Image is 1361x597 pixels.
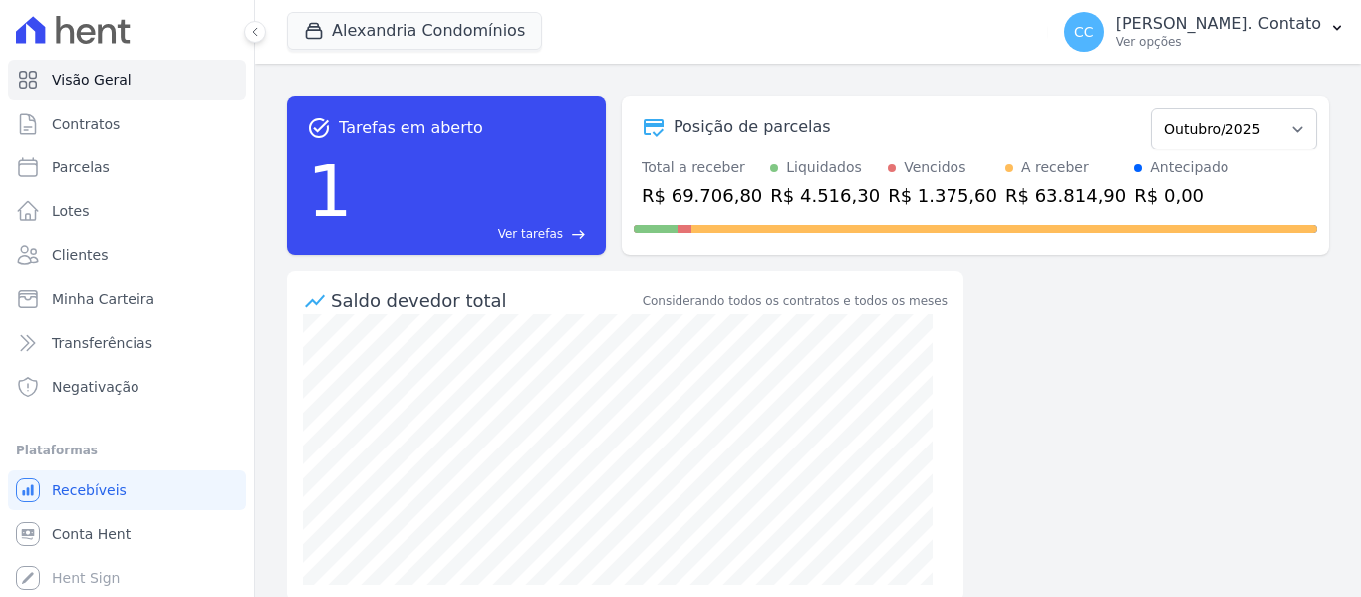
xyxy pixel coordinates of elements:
[52,245,108,265] span: Clientes
[52,114,120,134] span: Contratos
[643,292,948,310] div: Considerando todos os contratos e todos os meses
[786,157,862,178] div: Liquidados
[8,191,246,231] a: Lotes
[8,60,246,100] a: Visão Geral
[287,12,542,50] button: Alexandria Condomínios
[1005,182,1126,209] div: R$ 63.814,90
[8,235,246,275] a: Clientes
[52,70,132,90] span: Visão Geral
[52,480,127,500] span: Recebíveis
[307,116,331,140] span: task_alt
[8,148,246,187] a: Parcelas
[8,470,246,510] a: Recebíveis
[8,514,246,554] a: Conta Hent
[904,157,965,178] div: Vencidos
[674,115,831,139] div: Posição de parcelas
[1116,14,1321,34] p: [PERSON_NAME]. Contato
[52,524,131,544] span: Conta Hent
[8,279,246,319] a: Minha Carteira
[1116,34,1321,50] p: Ver opções
[642,182,762,209] div: R$ 69.706,80
[8,323,246,363] a: Transferências
[642,157,762,178] div: Total a receber
[1074,25,1094,39] span: CC
[8,367,246,407] a: Negativação
[571,227,586,242] span: east
[52,157,110,177] span: Parcelas
[339,116,483,140] span: Tarefas em aberto
[770,182,880,209] div: R$ 4.516,30
[52,333,152,353] span: Transferências
[52,289,154,309] span: Minha Carteira
[16,439,238,462] div: Plataformas
[331,287,639,314] div: Saldo devedor total
[498,225,563,243] span: Ver tarefas
[1048,4,1361,60] button: CC [PERSON_NAME]. Contato Ver opções
[307,140,353,243] div: 1
[1150,157,1228,178] div: Antecipado
[1021,157,1089,178] div: A receber
[888,182,997,209] div: R$ 1.375,60
[52,201,90,221] span: Lotes
[361,225,586,243] a: Ver tarefas east
[8,104,246,144] a: Contratos
[1134,182,1228,209] div: R$ 0,00
[52,377,139,397] span: Negativação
